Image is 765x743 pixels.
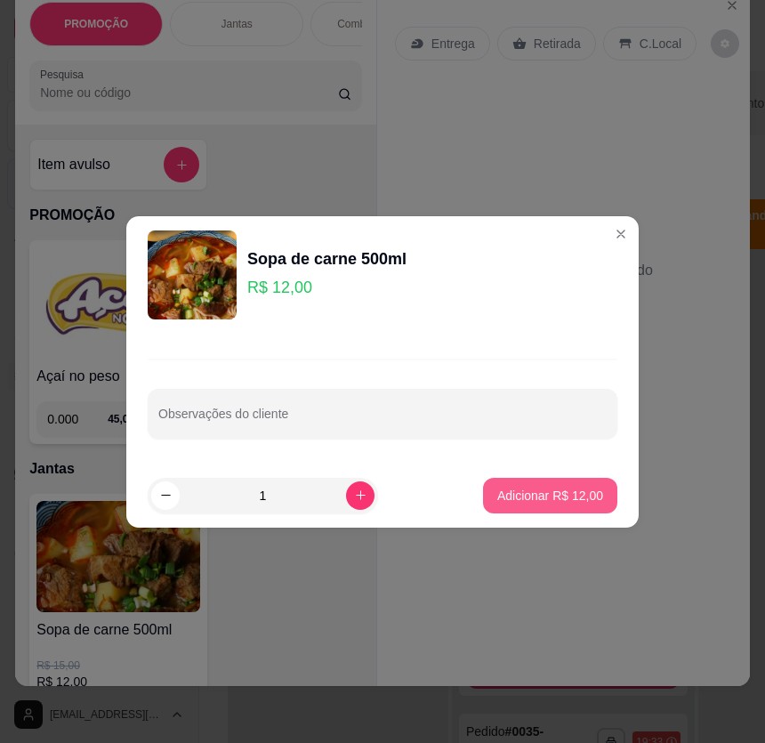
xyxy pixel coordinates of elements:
[158,412,607,430] input: Observações do cliente
[483,478,617,513] button: Adicionar R$ 12,00
[607,220,635,248] button: Close
[151,481,180,510] button: decrease-product-quantity
[497,487,603,505] p: Adicionar R$ 12,00
[247,275,407,300] p: R$ 12,00
[247,246,407,271] div: Sopa de carne 500ml
[346,481,374,510] button: increase-product-quantity
[148,230,237,319] img: product-image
